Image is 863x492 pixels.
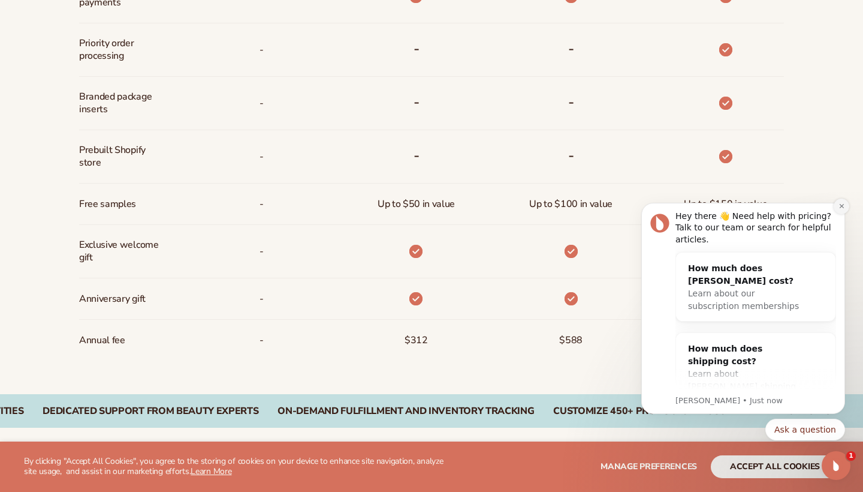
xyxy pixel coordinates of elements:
[568,146,574,165] b: -
[79,86,159,121] span: Branded package inserts
[259,288,264,310] span: -
[414,92,420,112] b: -
[79,193,136,215] span: Free samples
[568,92,574,112] b: -
[601,455,697,478] button: Manage preferences
[259,39,264,61] span: -
[24,457,451,477] p: By clicking "Accept All Cookies", you agree to the storing of cookies on your device to enhance s...
[414,39,420,58] b: -
[259,193,264,215] span: -
[711,455,839,478] button: accept all cookies
[79,139,159,174] span: Prebuilt Shopify store
[553,406,688,417] div: CUSTOMIZE 450+ PRODUCTS
[846,451,856,461] span: 1
[79,32,159,67] span: Priority order processing
[414,146,420,165] b: -
[191,466,231,477] a: Learn More
[79,329,125,352] span: Annual fee
[623,163,863,460] iframe: Intercom notifications message
[79,288,146,310] span: Anniversary gift
[259,146,264,168] span: -
[822,451,850,480] iframe: Intercom live chat
[378,193,455,215] span: Up to $50 in value
[405,329,428,352] span: $312
[79,234,159,269] span: Exclusive welcome gift
[559,329,583,352] span: $588
[259,329,264,352] span: -
[277,406,534,417] div: On-Demand Fulfillment and Inventory Tracking
[568,39,574,58] b: -
[259,92,264,115] span: -
[43,406,258,417] div: Dedicated Support From Beauty Experts
[259,241,264,263] span: -
[601,461,697,472] span: Manage preferences
[529,193,612,215] span: Up to $100 in value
